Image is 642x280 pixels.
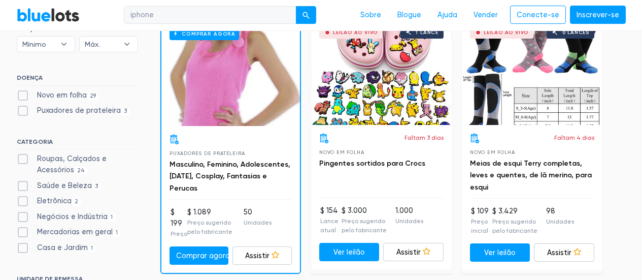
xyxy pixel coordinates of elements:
[91,245,93,252] font: 1
[37,212,108,221] font: Negócios e Indústria
[570,6,626,24] a: Inscrever-se
[383,243,444,262] a: Assistir
[37,106,121,115] font: Puxadores de prateleira
[470,149,515,155] font: Novo em folha
[319,149,364,155] font: Novo em folha
[17,138,53,145] font: CATEGORIA
[395,206,413,215] font: 1.000
[244,208,252,216] font: 50
[17,25,38,33] font: PREÇO
[171,208,182,228] font: $ 199
[37,197,72,205] font: Eletrônica
[176,251,230,260] font: Comprar agora
[342,217,387,234] font: Preço sugerido pelo fabricante
[470,243,530,262] a: Ver leilão
[389,6,429,25] a: Blogue
[37,181,92,190] font: Saúde e Beleza
[170,246,229,265] a: Comprar agora
[187,219,232,235] font: Preço sugerido pelo fabricante
[547,248,571,257] font: Assistir
[404,134,444,141] font: Faltam 3 dias
[244,219,272,226] font: Unidades
[554,134,594,141] font: Faltam 4 dias
[170,160,290,193] a: Masculino, Feminino, Adolescentes, [DATE], Cosplay, Fantasias e Perucas
[319,243,380,262] a: Ver leilão
[492,207,518,215] font: $ 3.429
[462,18,602,125] a: Leilão ao vivo 0 lances
[484,248,516,257] font: Ver leilão
[85,40,100,48] font: Máx.
[437,11,457,19] font: Ajuda
[333,29,378,36] font: Leilão ao vivo
[484,29,528,36] font: Leilão ao vivo
[95,183,98,190] font: 3
[182,31,235,37] font: Comprar agora
[311,18,452,125] a: Leilão ao vivo 1 lance
[161,19,300,126] a: Comprar agora
[395,217,423,225] font: Unidades
[465,6,506,25] a: Vender
[352,6,389,25] a: Sobre
[17,74,43,81] font: DOENÇA
[397,11,421,19] font: Blogue
[416,29,438,36] font: 1 lance
[510,6,566,24] a: Conecte-se
[360,11,381,19] font: Sobre
[470,159,592,192] a: Meias de esqui Terry completas, leves e quentes, de lã merino, para esqui
[546,218,574,225] font: Unidades
[474,11,498,19] font: Vender
[171,230,187,237] font: Preço
[342,206,367,215] font: $ 3.000
[111,214,113,221] font: 1
[124,108,127,114] font: 3
[429,6,465,25] a: Ajuda
[77,167,85,174] font: 24
[320,217,339,234] font: Lance atual
[471,207,489,215] font: $ 109
[187,208,211,216] font: $ 1.089
[534,243,594,262] a: Assistir
[37,91,87,100] font: Novo em folha
[232,246,292,265] a: Assistir
[124,6,296,24] input: Pesquisar inventário
[245,251,269,260] font: Assistir
[116,229,118,236] font: 1
[170,150,245,156] font: Puxadores de prateleira
[37,228,113,236] font: Mercadorias em geral
[319,159,425,168] a: Pingentes sortidos para Crocs
[37,243,88,252] font: Casa e Jardim
[577,11,619,19] font: Inscrever-se
[22,40,46,48] font: Mínimo
[562,29,589,36] font: 0 lances
[90,92,96,99] font: 29
[37,154,107,174] font: Roupas, Calçados e Acessórios
[333,247,365,256] font: Ver leilão
[471,218,488,234] font: Preço inicial
[517,11,559,19] font: Conecte-se
[320,206,338,215] font: $ 154
[396,247,421,256] font: Assistir
[492,218,537,234] font: Preço sugerido pelo fabricante
[546,207,555,215] font: 98
[75,198,78,205] font: 2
